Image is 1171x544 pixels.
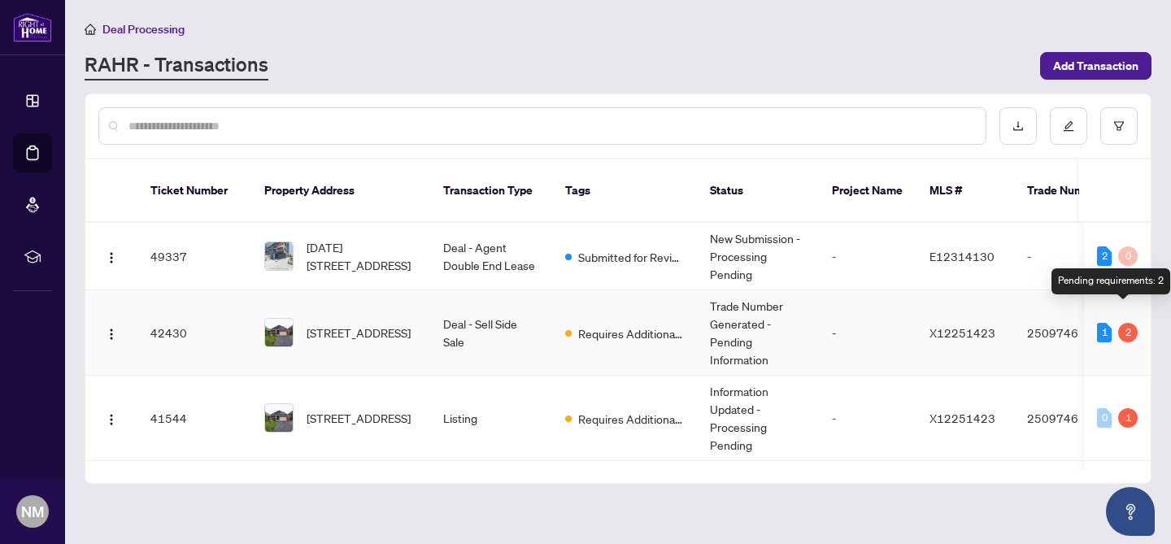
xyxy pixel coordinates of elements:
[1118,246,1138,266] div: 0
[137,376,251,461] td: 41544
[85,51,268,81] a: RAHR - Transactions
[265,404,293,432] img: thumbnail-img
[98,405,124,431] button: Logo
[578,324,684,342] span: Requires Additional Docs
[430,376,552,461] td: Listing
[929,325,995,340] span: X12251423
[819,290,916,376] td: -
[307,238,417,274] span: [DATE][STREET_ADDRESS]
[1097,408,1112,428] div: 0
[105,413,118,426] img: Logo
[1106,487,1155,536] button: Open asap
[1014,223,1128,290] td: -
[929,411,995,425] span: X12251423
[1012,120,1024,132] span: download
[1118,323,1138,342] div: 2
[137,223,251,290] td: 49337
[1097,323,1112,342] div: 1
[430,159,552,223] th: Transaction Type
[929,249,995,263] span: E12314130
[697,290,819,376] td: Trade Number Generated - Pending Information
[1118,408,1138,428] div: 1
[1050,107,1087,145] button: edit
[307,409,411,427] span: [STREET_ADDRESS]
[105,328,118,341] img: Logo
[137,159,251,223] th: Ticket Number
[105,251,118,264] img: Logo
[552,159,697,223] th: Tags
[697,223,819,290] td: New Submission - Processing Pending
[1100,107,1138,145] button: filter
[1014,159,1128,223] th: Trade Number
[21,500,44,523] span: NM
[251,159,430,223] th: Property Address
[999,107,1037,145] button: download
[430,223,552,290] td: Deal - Agent Double End Lease
[819,223,916,290] td: -
[265,319,293,346] img: thumbnail-img
[98,320,124,346] button: Logo
[1014,290,1128,376] td: 2509746
[1014,376,1128,461] td: 2509746
[1113,120,1125,132] span: filter
[1063,120,1074,132] span: edit
[578,410,684,428] span: Requires Additional Docs
[916,159,1014,223] th: MLS #
[85,24,96,35] span: home
[697,159,819,223] th: Status
[13,12,52,42] img: logo
[697,376,819,461] td: Information Updated - Processing Pending
[137,290,251,376] td: 42430
[819,376,916,461] td: -
[1053,53,1138,79] span: Add Transaction
[430,290,552,376] td: Deal - Sell Side Sale
[102,22,185,37] span: Deal Processing
[1097,246,1112,266] div: 2
[1040,52,1151,80] button: Add Transaction
[307,324,411,342] span: [STREET_ADDRESS]
[578,248,684,266] span: Submitted for Review
[1051,268,1170,294] div: Pending requirements: 2
[819,159,916,223] th: Project Name
[265,242,293,270] img: thumbnail-img
[98,243,124,269] button: Logo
